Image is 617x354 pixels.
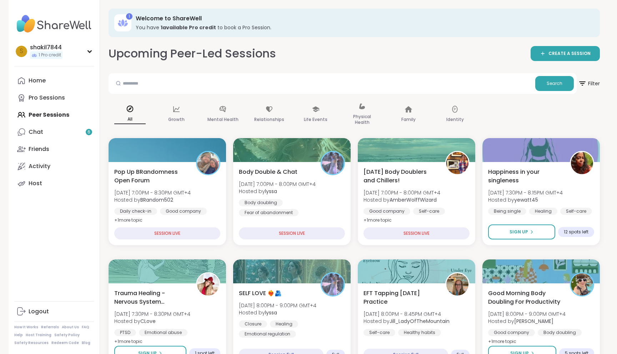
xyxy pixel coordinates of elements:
[446,115,464,124] p: Identity
[114,189,191,196] span: [DATE] 7:00PM - 8:30PM GMT+4
[363,329,395,336] div: Self-care
[560,208,592,215] div: Self-care
[548,51,591,57] span: CREATE A SESSION
[390,318,450,325] b: Jill_LadyOfTheMountain
[29,308,49,315] div: Logout
[571,273,593,295] img: Adrienne_QueenOfTheDawn
[114,329,136,336] div: PTSD
[114,227,220,239] div: SESSION LIVE
[322,273,344,295] img: lyssa
[363,318,450,325] span: Hosted by
[547,80,562,87] span: Search
[239,168,297,176] span: Body Double & Chat
[578,73,600,94] button: Filter
[29,162,50,170] div: Activity
[398,329,441,336] div: Healthy habits
[239,302,316,309] span: [DATE] 8:00PM - 9:00PM GMT+4
[239,199,283,206] div: Body doubling
[564,229,588,235] span: 12 spots left
[538,329,582,336] div: Body doubling
[140,318,156,325] b: CLove
[488,329,535,336] div: Good company
[514,318,553,325] b: [PERSON_NAME]
[14,175,94,192] a: Host
[535,76,574,91] button: Search
[265,188,277,195] b: lyssa
[114,115,146,124] p: All
[488,224,555,239] button: Sign Up
[20,47,23,56] span: s
[114,196,191,203] span: Hosted by
[62,325,79,330] a: About Us
[363,208,410,215] div: Good company
[136,24,590,31] h3: You have to book a Pro Session.
[488,189,563,196] span: [DATE] 7:30PM - 8:15PM GMT+4
[363,189,440,196] span: [DATE] 7:00PM - 8:00PM GMT+4
[126,13,132,20] div: 1
[14,89,94,106] a: Pro Sessions
[390,196,437,203] b: AmberWolffWizard
[254,115,284,124] p: Relationships
[14,340,49,345] a: Safety Resources
[363,289,437,306] span: EFT Tapping [DATE] Practice
[140,196,173,203] b: BRandom502
[29,128,43,136] div: Chat
[488,168,562,185] span: Happiness in your singleness
[304,115,327,124] p: Life Events
[207,115,239,124] p: Mental Health
[29,77,46,85] div: Home
[488,310,566,318] span: [DATE] 8:00PM - 9:00PM GMT+4
[346,112,378,127] p: Physical Health
[363,227,470,239] div: SESSION LIVE
[446,152,468,174] img: AmberWolffWizard
[488,318,566,325] span: Hosted by
[239,181,316,188] span: [DATE] 7:00PM - 8:00PM GMT+4
[239,309,316,316] span: Hosted by
[14,333,23,338] a: Help
[571,152,593,174] img: yewatt45
[29,94,65,102] div: Pro Sessions
[14,123,94,141] a: Chat6
[14,11,94,36] img: ShareWell Nav Logo
[488,289,562,306] span: Good Morning Body Doubling For Productivity
[531,46,600,61] a: CREATE A SESSION
[114,318,190,325] span: Hosted by
[488,196,563,203] span: Hosted by
[51,340,79,345] a: Redeem Code
[239,209,299,216] div: Fear of abandonment
[14,303,94,320] a: Logout
[239,188,316,195] span: Hosted by
[239,227,345,239] div: SESSION LIVE
[29,145,49,153] div: Friends
[160,208,207,215] div: Good company
[529,208,557,215] div: Healing
[14,325,38,330] a: How It Works
[197,273,219,295] img: CLove
[239,289,282,298] span: SELF LOVE ❤️‍🔥🫂
[14,72,94,89] a: Home
[39,52,61,58] span: 1 Pro credit
[168,115,185,124] p: Growth
[41,325,59,330] a: Referrals
[401,115,416,124] p: Family
[82,340,90,345] a: Blog
[578,75,600,92] span: Filter
[197,152,219,174] img: BRandom502
[54,333,80,338] a: Safety Policy
[514,196,538,203] b: yewatt45
[109,46,276,62] h2: Upcoming Peer-Led Sessions
[446,273,468,295] img: Jill_LadyOfTheMountain
[114,168,188,185] span: Pop Up BRandomness Open Forum
[114,289,188,306] span: Trauma Healing - Nervous System Regulation
[114,208,157,215] div: Daily check-in
[239,320,267,328] div: Closure
[510,229,528,235] span: Sign Up
[14,158,94,175] a: Activity
[87,129,90,135] span: 6
[413,208,445,215] div: Self-care
[488,208,526,215] div: Being single
[139,329,187,336] div: Emotional abuse
[239,330,296,338] div: Emotional regulation
[363,196,440,203] span: Hosted by
[322,152,344,174] img: lyssa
